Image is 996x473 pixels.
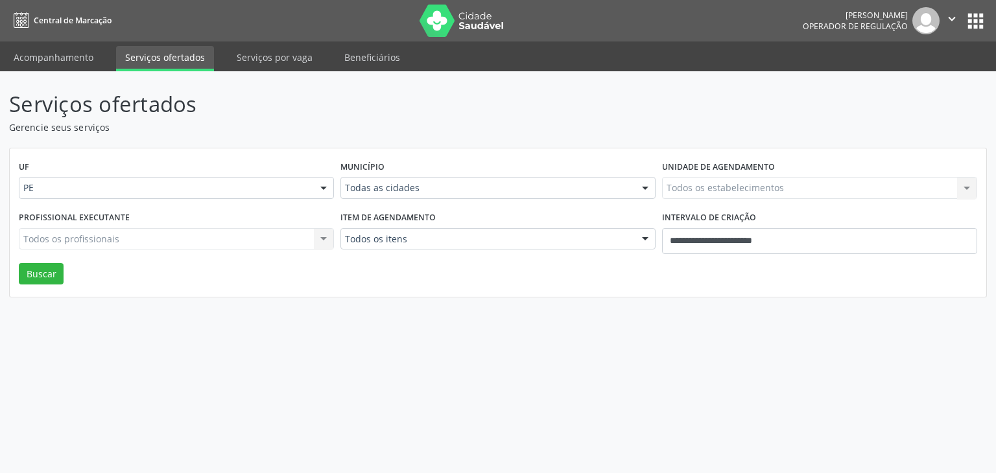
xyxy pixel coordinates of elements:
[945,12,959,26] i: 
[662,208,756,228] label: Intervalo de criação
[340,208,436,228] label: Item de agendamento
[940,7,964,34] button: 
[5,46,102,69] a: Acompanhamento
[9,88,694,121] p: Serviços ofertados
[9,10,112,31] a: Central de Marcação
[964,10,987,32] button: apps
[345,233,629,246] span: Todos os itens
[803,10,908,21] div: [PERSON_NAME]
[912,7,940,34] img: img
[116,46,214,71] a: Serviços ofertados
[662,157,775,178] label: Unidade de agendamento
[340,157,385,178] label: Município
[345,181,629,194] span: Todas as cidades
[19,208,130,228] label: Profissional executante
[9,121,694,134] p: Gerencie seus serviços
[803,21,908,32] span: Operador de regulação
[19,263,64,285] button: Buscar
[228,46,322,69] a: Serviços por vaga
[23,181,307,194] span: PE
[335,46,409,69] a: Beneficiários
[19,157,29,178] label: UF
[34,15,112,26] span: Central de Marcação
